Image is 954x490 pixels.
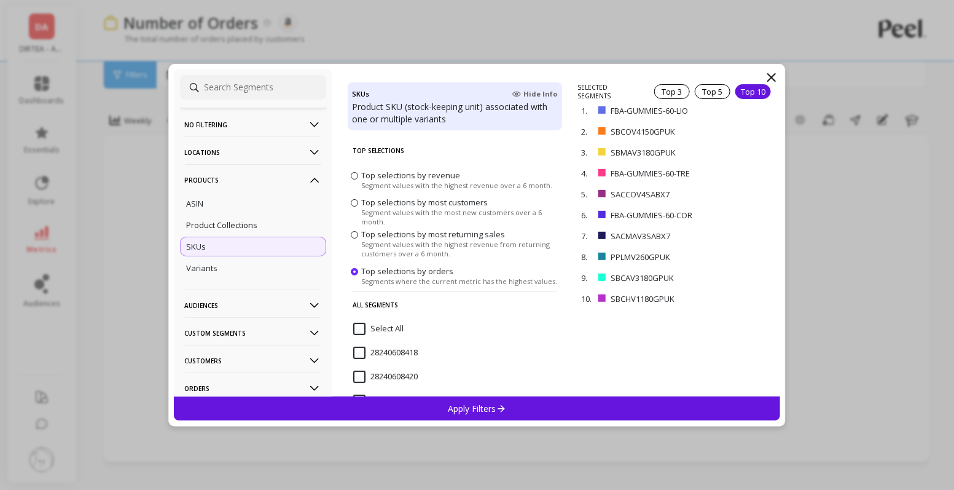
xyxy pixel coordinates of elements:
[611,189,721,200] p: SACCOV4SABX7
[581,147,593,158] p: 3.
[448,403,506,414] p: Apply Filters
[185,136,321,168] p: Locations
[611,293,724,304] p: SBCHV1180GPUK
[185,373,321,404] p: Orders
[581,251,593,263] p: 8.
[187,219,258,231] p: Product Collections
[361,197,488,208] span: Top selections by most customers
[512,89,557,99] span: Hide Info
[611,251,721,263] p: PPLMV260GPUK
[353,371,418,383] span: 28240608420
[581,231,593,242] p: 7.
[577,83,639,100] p: SELECTED SEGMENTS
[581,168,593,179] p: 4.
[185,345,321,376] p: Customers
[353,395,418,407] span: 28240608423
[611,231,721,242] p: SACMAV3SABX7
[185,317,321,349] p: Custom Segments
[361,229,505,240] span: Top selections by most returning sales
[353,87,370,101] h4: SKUs
[611,272,723,283] p: SBCAV3180GPUK
[611,105,730,116] p: FBA-GUMMIES-60-LIO
[611,126,724,137] p: SBCOV4150GPUK
[361,276,557,285] span: Segments where the current metric has the highest values.
[695,84,730,99] div: Top 5
[361,265,453,276] span: Top selections by orders
[353,323,404,335] span: Select All
[581,189,593,200] p: 5.
[353,138,557,164] p: Top Selections
[180,75,326,100] input: Search Segments
[735,84,771,99] div: Top 10
[185,109,321,140] p: No filtering
[581,105,593,116] p: 1.
[187,263,218,274] p: Variants
[187,241,206,252] p: SKUs
[353,291,557,318] p: All Segments
[185,290,321,321] p: Audiences
[361,169,460,180] span: Top selections by revenue
[581,272,593,283] p: 9.
[361,240,559,258] span: Segment values with the highest revenue from returning customers over a 6 month.
[187,198,204,209] p: ASIN
[185,164,321,196] p: Products
[361,208,559,226] span: Segment values with the most new customers over a 6 month.
[611,210,732,221] p: FBA-GUMMIES-60-COR
[581,210,593,221] p: 6.
[353,347,418,359] span: 28240608418
[353,101,557,125] p: Product SKU (stock-keeping unit) associated with one or multiple variants
[361,180,552,189] span: Segment values with the highest revenue over a 6 month.
[654,84,690,99] div: Top 3
[611,168,731,179] p: FBA-GUMMIES-60-TRE
[581,293,593,304] p: 10.
[581,126,593,137] p: 2.
[611,147,724,158] p: SBMAV3180GPUK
